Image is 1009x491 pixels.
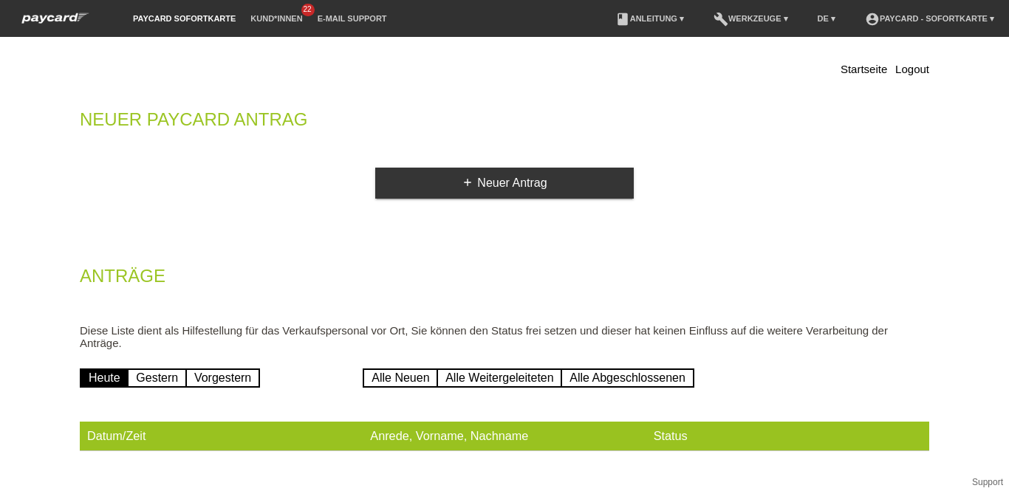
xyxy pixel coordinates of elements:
a: Heute [80,368,129,388]
th: Anrede, Vorname, Nachname [363,422,646,451]
a: Alle Abgeschlossenen [561,368,694,388]
img: paycard Sofortkarte [15,10,96,26]
p: Diese Liste dient als Hilfestellung für das Verkaufspersonal vor Ort, Sie können den Status frei ... [80,324,929,349]
a: Startseite [841,63,887,75]
a: DE ▾ [810,14,843,23]
th: Status [646,422,929,451]
a: Logout [895,63,929,75]
a: addNeuer Antrag [375,168,634,199]
a: paycard Sofortkarte [126,14,243,23]
a: buildWerkzeuge ▾ [706,14,796,23]
span: 22 [301,4,315,16]
a: Alle Neuen [363,368,438,388]
a: bookAnleitung ▾ [608,14,691,23]
h2: Anträge [80,269,929,291]
a: paycard Sofortkarte [15,17,96,28]
i: book [615,12,630,27]
a: E-Mail Support [310,14,394,23]
a: Alle Weitergeleiteten [437,368,562,388]
th: Datum/Zeit [80,422,363,451]
h2: Neuer Paycard Antrag [80,112,929,134]
a: Kund*innen [243,14,309,23]
i: add [462,176,473,188]
a: Support [972,477,1003,487]
a: Gestern [127,368,187,388]
i: build [714,12,728,27]
a: Vorgestern [185,368,260,388]
i: account_circle [865,12,880,27]
a: account_circlepaycard - Sofortkarte ▾ [858,14,1002,23]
